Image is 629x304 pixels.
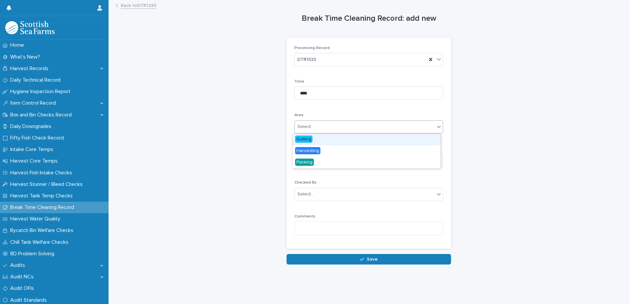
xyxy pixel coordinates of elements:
[8,227,79,234] p: Bycatch Bin Welfare Checks
[8,123,57,130] p: Daily Downgrades
[8,146,59,153] p: Intake Core Temps
[8,262,30,268] p: Audits
[8,54,45,60] p: What's New?
[295,136,313,143] span: Gutting
[367,257,378,262] span: Save
[292,157,440,168] div: Packing
[8,89,76,95] p: Hygiene Inspection Report
[297,56,316,63] span: DTR1333
[8,42,29,48] p: Home
[8,239,74,245] p: Chill Tank Welfare Checks
[294,46,330,50] span: Processing Record
[294,215,315,218] span: Comments
[8,216,65,222] p: Harvest Water Quality
[8,77,66,83] p: Daily Technical Record
[294,80,304,84] span: Time
[294,181,316,185] span: Checked By
[295,147,320,154] span: Harvesting
[121,1,156,9] a: Back toDTR1333
[8,297,52,303] p: Audit Standards
[8,193,78,199] p: Harvest Tank Temp Checks
[294,113,303,117] span: Area
[8,100,61,106] p: Item Control Record
[8,158,63,164] p: Harvest Core Temps
[287,14,451,23] h1: Break Time Cleaning Record: add new
[8,112,77,118] p: Box and Bin Checks Record
[297,191,314,198] div: Select...
[8,274,39,280] p: Audit NCs
[292,134,440,145] div: Gutting
[8,65,54,72] p: Harvest Records
[8,181,88,188] p: Harvest Stunner / Bleed Checks
[297,123,314,130] div: Select...
[5,21,55,34] img: mMrefqRFQpe26GRNOUkG
[287,254,451,265] button: Save
[8,251,60,257] p: 8D Problem Solving
[292,145,440,157] div: Harvesting
[8,204,79,211] p: Break Time Cleaning Record
[8,135,69,141] p: Fifty Fish Check Record
[8,285,39,291] p: Audit OFIs
[8,170,77,176] p: Harvest Fish Intake Checks
[295,159,314,166] span: Packing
